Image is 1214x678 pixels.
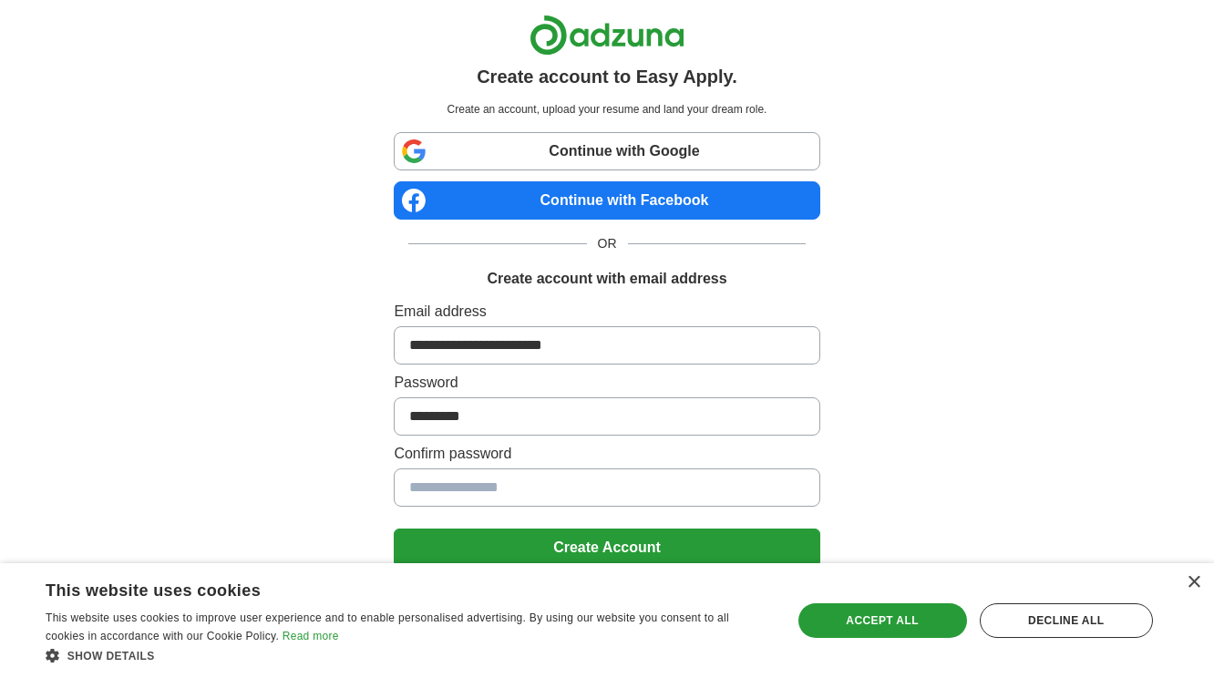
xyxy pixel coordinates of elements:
img: Adzuna logo [530,15,684,56]
a: Read more, opens a new window [283,630,339,642]
button: Create Account [394,529,819,567]
div: Decline all [980,603,1154,638]
div: Accept all [798,603,967,638]
h1: Create account with email address [487,268,726,290]
a: Continue with Facebook [394,181,819,220]
div: Close [1187,576,1200,590]
h1: Create account to Easy Apply. [477,63,737,90]
span: OR [587,234,628,253]
a: Continue with Google [394,132,819,170]
label: Email address [394,301,819,323]
label: Password [394,372,819,394]
p: Create an account, upload your resume and land your dream role. [397,101,816,118]
div: This website uses cookies [46,574,724,601]
label: Confirm password [394,443,819,465]
span: This website uses cookies to improve user experience and to enable personalised advertising. By u... [46,611,729,642]
div: Show details [46,646,769,664]
span: Show details [67,650,155,663]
